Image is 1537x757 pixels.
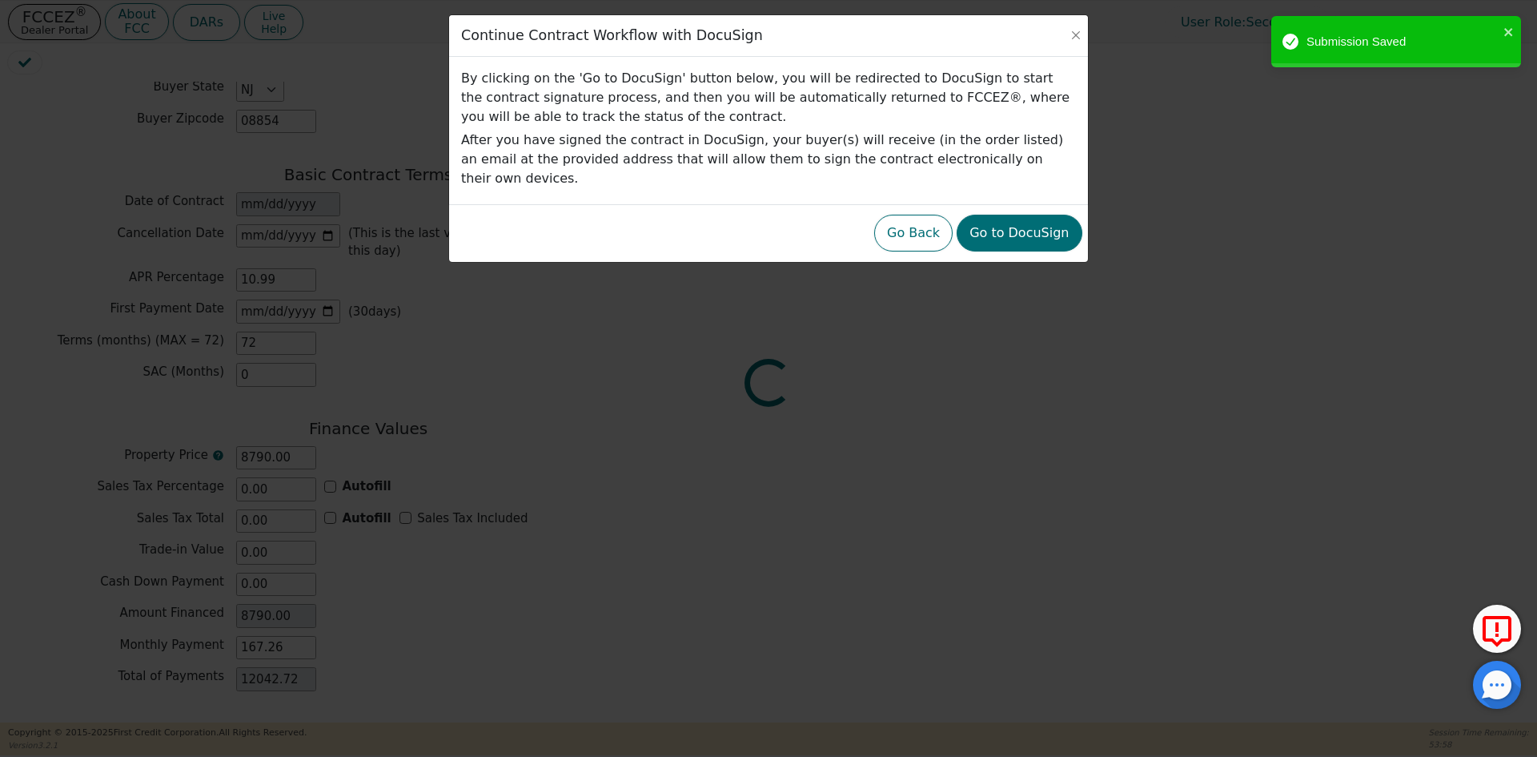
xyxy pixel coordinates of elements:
[957,215,1082,252] button: Go to DocuSign
[1306,33,1499,51] div: Submission Saved
[874,215,953,252] button: Go Back
[1068,27,1084,43] button: Close
[461,69,1076,127] p: By clicking on the 'Go to DocuSign' button below, you will be redirected to DocuSign to start the...
[1473,605,1521,653] button: Report Error to FCC
[1503,22,1515,41] button: close
[461,131,1076,188] p: After you have signed the contract in DocuSign, your buyer(s) will receive (in the order listed) ...
[461,27,763,44] h3: Continue Contract Workflow with DocuSign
